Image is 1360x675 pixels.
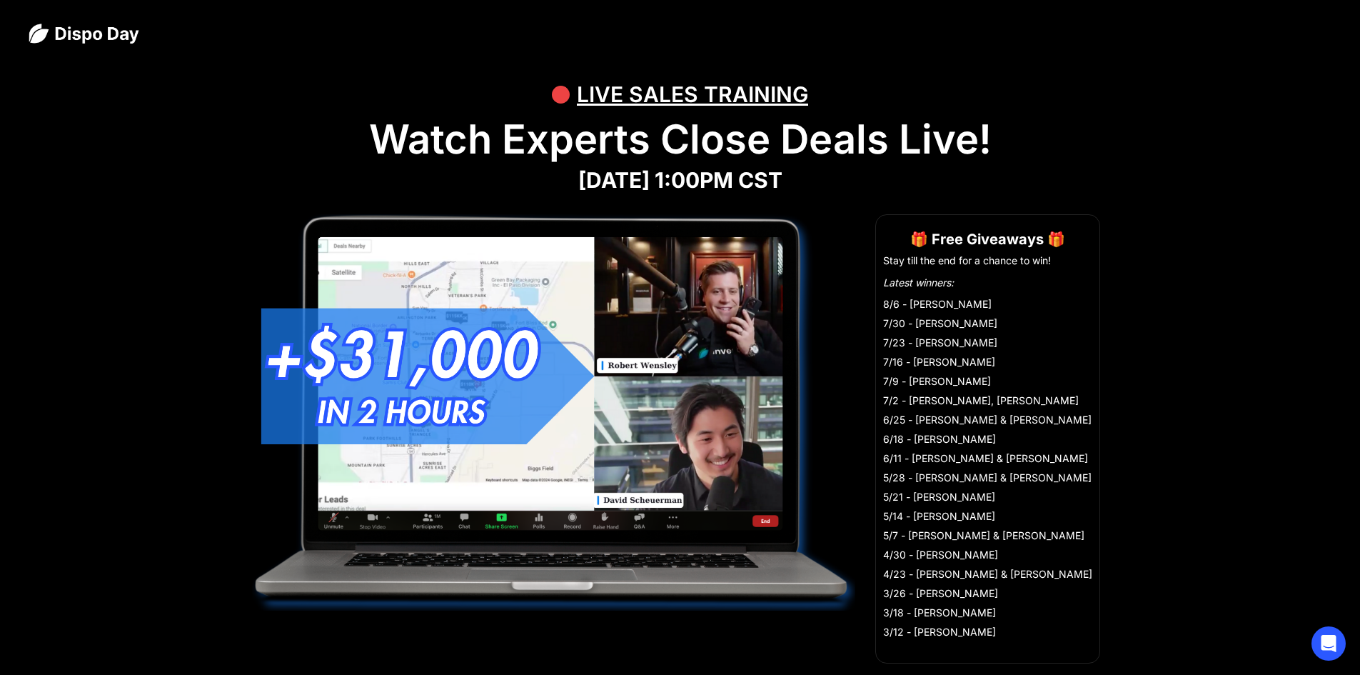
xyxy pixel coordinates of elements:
[910,231,1065,248] strong: 🎁 Free Giveaways 🎁
[883,294,1092,641] li: 8/6 - [PERSON_NAME] 7/30 - [PERSON_NAME] 7/23 - [PERSON_NAME] 7/16 - [PERSON_NAME] 7/9 - [PERSON_...
[29,116,1331,164] h1: Watch Experts Close Deals Live!
[577,73,808,116] div: LIVE SALES TRAINING
[883,254,1092,268] li: Stay till the end for a chance to win!
[883,276,954,289] em: Latest winners:
[1311,626,1346,661] div: Open Intercom Messenger
[578,167,782,193] strong: [DATE] 1:00PM CST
